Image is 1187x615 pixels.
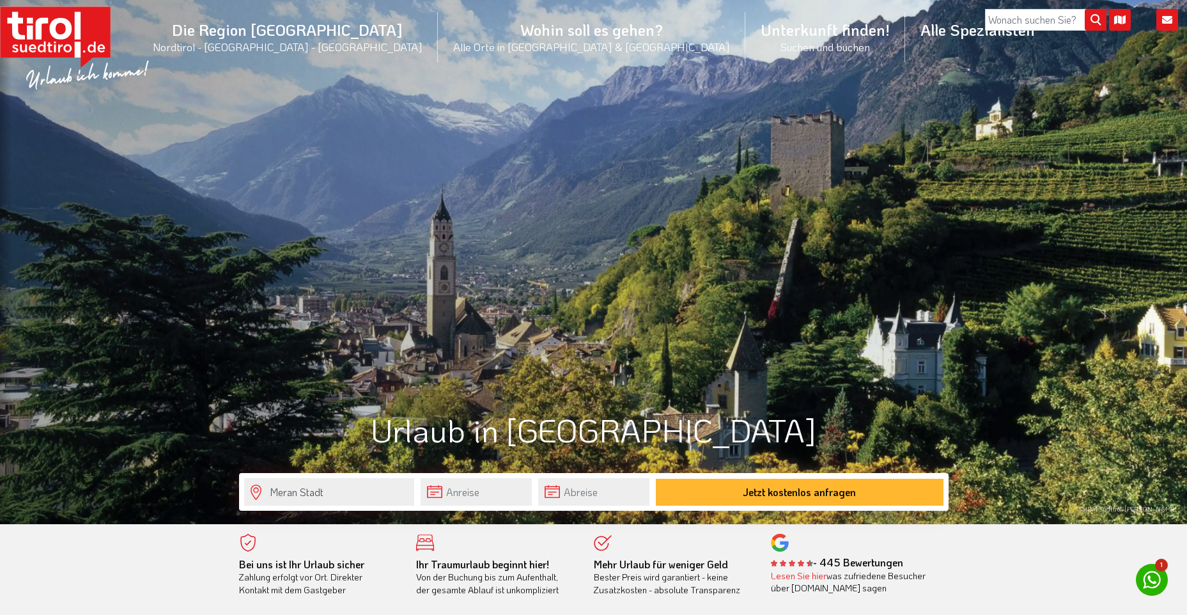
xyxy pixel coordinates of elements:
input: Wonach suchen Sie? [985,9,1106,31]
b: Mehr Urlaub für weniger Geld [594,557,728,571]
input: Anreise [421,478,532,506]
div: Von der Buchung bis zum Aufenthalt, der gesamte Ablauf ist unkompliziert [416,558,575,596]
div: Bester Preis wird garantiert - keine Zusatzkosten - absolute Transparenz [594,558,752,596]
i: Kontakt [1156,9,1178,31]
button: Jetzt kostenlos anfragen [656,479,943,506]
span: 1 [1155,559,1168,572]
a: Unterkunft finden!Suchen und buchen [745,6,905,68]
h1: Urlaub in [GEOGRAPHIC_DATA] [239,412,949,448]
b: Bei uns ist Ihr Urlaub sicher [239,557,364,571]
a: Wohin soll es gehen?Alle Orte in [GEOGRAPHIC_DATA] & [GEOGRAPHIC_DATA] [438,6,745,68]
input: Wo soll's hingehen? [244,478,414,506]
b: Ihr Traumurlaub beginnt hier! [416,557,549,571]
i: Karte öffnen [1109,9,1131,31]
a: Die Region [GEOGRAPHIC_DATA]Nordtirol - [GEOGRAPHIC_DATA] - [GEOGRAPHIC_DATA] [137,6,438,68]
div: was zufriedene Besucher über [DOMAIN_NAME] sagen [771,570,929,595]
small: Suchen und buchen [761,40,890,54]
div: Zahlung erfolgt vor Ort. Direkter Kontakt mit dem Gastgeber [239,558,398,596]
a: Alle Spezialisten [905,6,1050,54]
small: Alle Orte in [GEOGRAPHIC_DATA] & [GEOGRAPHIC_DATA] [453,40,730,54]
input: Abreise [538,478,649,506]
a: Lesen Sie hier [771,570,826,582]
b: - 445 Bewertungen [771,556,903,569]
a: 1 [1136,564,1168,596]
small: Nordtirol - [GEOGRAPHIC_DATA] - [GEOGRAPHIC_DATA] [153,40,423,54]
